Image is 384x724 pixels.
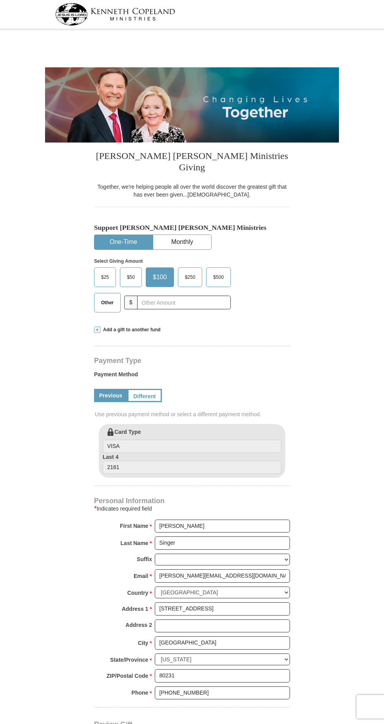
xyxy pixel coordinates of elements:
span: Other [97,297,118,309]
div: Together, we're helping people all over the world discover the greatest gift that has ever been g... [94,183,290,199]
span: $ [124,296,138,309]
strong: First Name [120,520,148,531]
strong: ZIP/Postal Code [107,670,149,681]
a: Previous [94,389,127,402]
h4: Personal Information [94,498,290,504]
label: Card Type [103,428,281,453]
button: Monthly [153,235,211,249]
span: Add a gift to another fund [100,327,161,333]
span: $250 [181,271,199,283]
strong: Suffix [137,554,152,565]
span: Use previous payment method or select a different payment method. [95,410,291,418]
button: One-Time [94,235,152,249]
label: Last 4 [103,453,281,474]
input: Last 4 [103,461,281,474]
h4: Payment Type [94,357,290,364]
img: kcm-header-logo.svg [55,3,175,25]
span: $50 [123,271,139,283]
span: $500 [209,271,228,283]
strong: Email [134,571,148,581]
a: Different [127,389,162,402]
span: $100 [149,271,171,283]
h5: Support [PERSON_NAME] [PERSON_NAME] Ministries [94,224,290,232]
input: Other Amount [137,296,231,309]
strong: City [138,637,148,648]
div: Indicates required field [94,504,290,513]
strong: Address 1 [122,603,149,614]
strong: Phone [132,687,149,698]
strong: Address 2 [125,619,152,630]
strong: Last Name [121,538,149,549]
strong: Country [127,587,149,598]
label: Payment Method [94,370,290,382]
span: $25 [97,271,113,283]
input: Card Type [103,440,281,453]
strong: Select Giving Amount [94,258,143,264]
strong: State/Province [110,654,148,665]
h3: [PERSON_NAME] [PERSON_NAME] Ministries Giving [94,143,290,183]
